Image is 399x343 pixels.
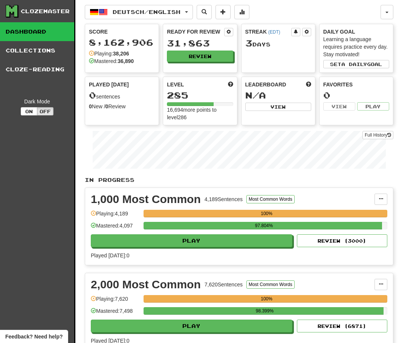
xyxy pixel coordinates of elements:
[89,91,155,100] div: sentences
[91,222,140,234] div: Mastered: 4,097
[89,38,155,47] div: 8,162,906
[323,81,389,88] div: Favorites
[323,91,389,100] div: 0
[323,35,389,58] div: Learning a language requires practice every day. Stay motivated!
[146,222,382,229] div: 97.804%
[245,81,286,88] span: Leaderboard
[91,295,140,308] div: Playing: 7,620
[118,58,134,64] strong: 36,890
[246,280,295,289] button: Most Common Words
[228,81,233,88] span: Score more points to level up
[246,195,295,203] button: Most Common Words
[297,320,387,332] button: Review (6871)
[306,81,311,88] span: This week in points, UTC
[297,234,387,247] button: Review (3000)
[89,90,96,100] span: 0
[245,38,311,48] div: Day s
[167,38,233,48] div: 31,863
[5,333,63,340] span: Open feedback widget
[245,103,311,111] button: View
[197,5,212,19] button: Search sentences
[234,5,249,19] button: More stats
[113,51,129,57] strong: 38,206
[89,57,134,65] div: Mastered:
[89,50,129,57] div: Playing:
[21,107,37,115] button: On
[85,176,393,184] p: In Progress
[245,90,266,100] span: N/A
[91,194,201,205] div: 1,000 Most Common
[85,5,193,19] button: Deutsch/English
[6,98,69,105] div: Dark Mode
[205,195,243,203] div: 4,189 Sentences
[91,234,292,247] button: Play
[341,62,367,67] span: a daily
[37,107,54,115] button: Off
[21,8,70,15] div: Clozemaster
[323,102,355,111] button: View
[323,28,389,35] div: Daily Goal
[105,103,109,109] strong: 0
[205,281,243,288] div: 7,620 Sentences
[91,210,140,222] div: Playing: 4,189
[89,28,155,35] div: Score
[91,307,140,320] div: Mastered: 7,498
[245,38,252,48] span: 3
[167,106,233,121] div: 16,694 more points to level 286
[146,210,387,217] div: 100%
[91,252,129,258] span: Played [DATE]: 0
[146,307,383,315] div: 98.399%
[89,103,155,110] div: New / Review
[268,29,280,35] a: (EDT)
[91,279,201,290] div: 2,000 Most Common
[113,9,180,15] span: Deutsch / English
[146,295,387,303] div: 100%
[167,28,224,35] div: Ready for Review
[216,5,231,19] button: Add sentence to collection
[323,60,389,68] button: Seta dailygoal
[362,131,393,139] a: Full History
[245,28,291,35] div: Streak
[89,81,129,88] span: Played [DATE]
[357,102,389,111] button: Play
[167,81,184,88] span: Level
[91,320,292,332] button: Play
[167,51,233,62] button: Review
[167,91,233,100] div: 285
[89,103,92,109] strong: 0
